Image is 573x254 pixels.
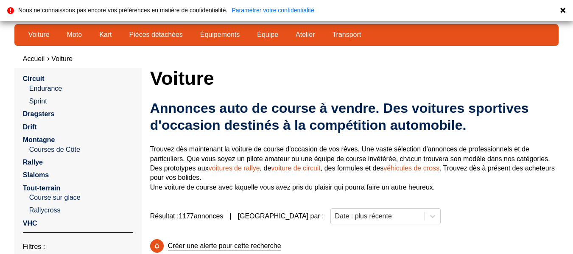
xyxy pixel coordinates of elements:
a: Circuit [23,75,45,82]
p: Trouvez dès maintenant la voiture de course d'occasion de vos rêves. Une vaste sélection d'annonc... [150,145,559,192]
a: Courses de Côte [29,145,133,154]
a: Montagne [23,136,55,143]
a: Dragsters [23,110,55,117]
p: [GEOGRAPHIC_DATA] par : [238,212,324,221]
span: Résultat : 1177 annonces [150,212,224,221]
a: Course sur glace [29,193,133,202]
a: Slaloms [23,171,49,179]
a: Endurance [29,84,133,93]
a: Équipements [195,28,245,42]
a: VHC [23,220,37,227]
a: Drift [23,123,37,131]
a: Voiture [23,28,55,42]
a: Kart [94,28,117,42]
p: Filtres : [23,242,133,251]
a: Paramétrer votre confidentialité [232,7,314,13]
a: Voiture [51,55,73,62]
a: Sprint [29,97,133,106]
p: Créer une alerte pour cette recherche [168,241,281,251]
a: Équipe [252,28,284,42]
a: Pièces détachées [124,28,188,42]
p: Nous ne connaissons pas encore vos préférences en matière de confidentialité. [18,7,227,13]
a: voiture de circuit [271,165,321,172]
h1: Voiture [150,68,559,88]
a: Moto [61,28,88,42]
h2: Annonces auto de course à vendre. Des voitures sportives d'occasion destinés à la compétition aut... [150,100,559,134]
a: Atelier [290,28,320,42]
a: Rallycross [29,206,133,215]
a: voitures de rallye [209,165,260,172]
span: | [229,212,231,221]
a: Rallye [23,159,43,166]
a: Transport [327,28,366,42]
a: Tout-terrain [23,184,61,192]
a: véhicules de cross [383,165,439,172]
a: Accueil [23,55,45,62]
